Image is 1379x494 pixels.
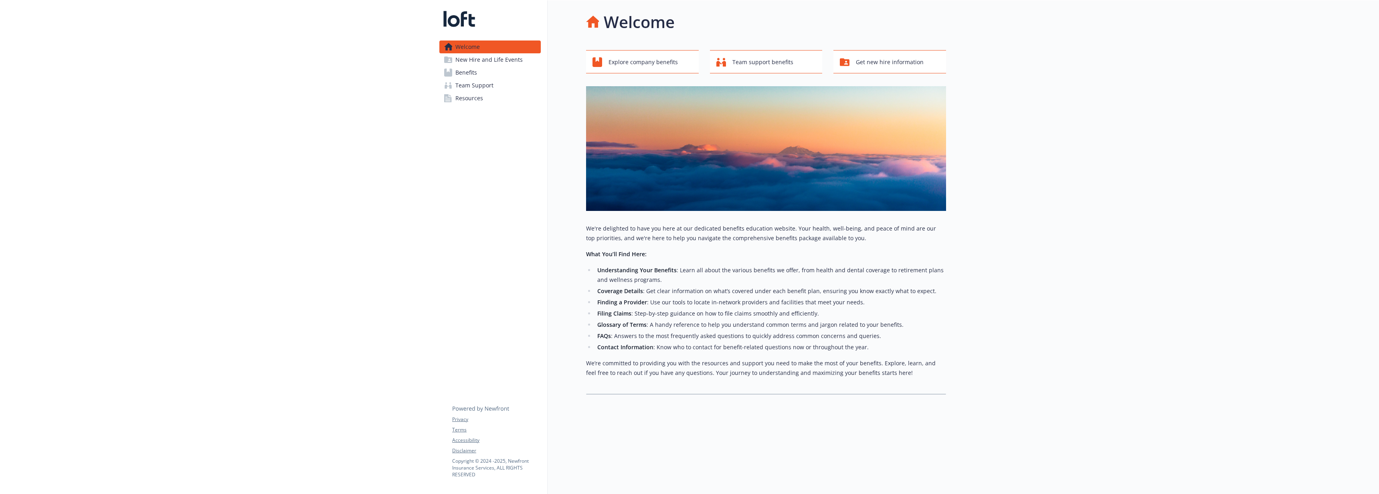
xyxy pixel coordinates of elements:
[597,266,677,274] strong: Understanding Your Benefits
[595,309,946,318] li: : Step-by-step guidance on how to file claims smoothly and efficiently.
[586,86,946,211] img: overview page banner
[586,250,647,258] strong: What You’ll Find Here:
[439,79,541,92] a: Team Support
[452,426,540,433] a: Terms
[597,310,631,317] strong: Filing Claims
[604,10,675,34] h1: Welcome
[732,55,793,70] span: Team support benefits
[439,53,541,66] a: New Hire and Life Events
[455,92,483,105] span: Resources
[586,358,946,378] p: We’re committed to providing you with the resources and support you need to make the most of your...
[597,287,643,295] strong: Coverage Details
[609,55,678,70] span: Explore company benefits
[439,40,541,53] a: Welcome
[586,50,699,73] button: Explore company benefits
[455,53,523,66] span: New Hire and Life Events
[833,50,946,73] button: Get new hire information
[595,265,946,285] li: : Learn all about the various benefits we offer, from health and dental coverage to retirement pl...
[595,331,946,341] li: : Answers to the most frequently asked questions to quickly address common concerns and queries.
[595,342,946,352] li: : Know who to contact for benefit-related questions now or throughout the year.
[455,40,480,53] span: Welcome
[452,437,540,444] a: Accessibility
[597,343,653,351] strong: Contact Information
[856,55,924,70] span: Get new hire information
[597,332,611,340] strong: FAQs
[595,320,946,330] li: : A handy reference to help you understand common terms and jargon related to your benefits.
[455,66,477,79] span: Benefits
[452,447,540,454] a: Disclaimer
[595,298,946,307] li: : Use our tools to locate in-network providers and facilities that meet your needs.
[586,224,946,243] p: We're delighted to have you here at our dedicated benefits education website. Your health, well-b...
[595,286,946,296] li: : Get clear information on what’s covered under each benefit plan, ensuring you know exactly what...
[452,416,540,423] a: Privacy
[597,298,647,306] strong: Finding a Provider
[597,321,647,328] strong: Glossary of Terms
[452,458,540,478] p: Copyright © 2024 - 2025 , Newfront Insurance Services, ALL RIGHTS RESERVED
[439,92,541,105] a: Resources
[455,79,493,92] span: Team Support
[439,66,541,79] a: Benefits
[710,50,823,73] button: Team support benefits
